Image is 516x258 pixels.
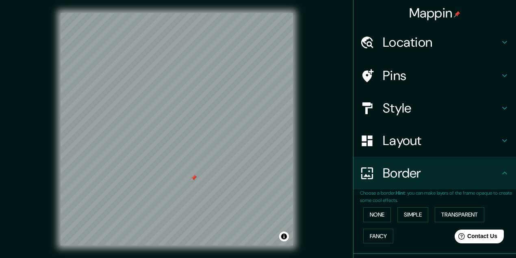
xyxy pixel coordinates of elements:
button: Fancy [363,229,393,244]
iframe: Help widget launcher [444,226,507,249]
h4: Mappin [409,5,461,21]
h4: Border [383,165,500,181]
h4: Layout [383,132,500,149]
h4: Style [383,100,500,116]
div: Layout [353,124,516,157]
b: Hint [396,190,405,196]
div: Location [353,26,516,59]
div: Pins [353,59,516,92]
img: pin-icon.png [454,11,460,17]
div: Style [353,92,516,124]
h4: Pins [383,67,500,84]
canvas: Map [61,13,293,245]
button: None [363,207,391,222]
p: Choose a border. : you can make layers of the frame opaque to create some cool effects. [360,189,516,204]
button: Transparent [435,207,484,222]
h4: Location [383,34,500,50]
button: Toggle attribution [279,232,289,241]
div: Border [353,157,516,189]
button: Simple [397,207,428,222]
